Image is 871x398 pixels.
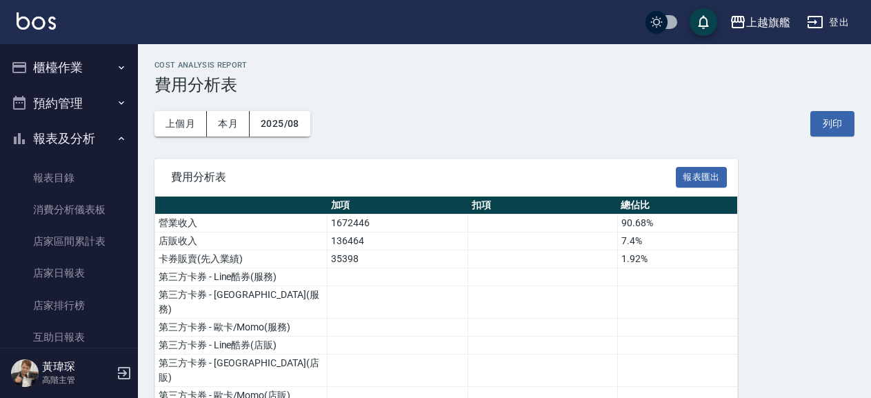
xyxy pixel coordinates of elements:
[6,86,132,121] button: 預約管理
[617,215,737,232] td: 90.68%
[155,250,328,268] td: 卡券販賣(先入業績)
[690,8,717,36] button: save
[328,197,468,215] th: 加項
[801,10,854,35] button: 登出
[6,162,132,194] a: 報表目錄
[6,257,132,289] a: 店家日報表
[6,121,132,157] button: 報表及分析
[617,250,737,268] td: 1.92%
[155,232,328,250] td: 店販收入
[6,321,132,353] a: 互助日報表
[6,290,132,321] a: 店家排行榜
[42,360,112,374] h5: 黃瑋琛
[617,232,737,250] td: 7.4%
[328,215,468,232] td: 1672446
[155,286,328,319] td: 第三方卡券 - [GEOGRAPHIC_DATA](服務)
[154,75,854,94] h3: 費用分析表
[250,111,310,137] button: 2025/08
[154,111,207,137] button: 上個月
[6,226,132,257] a: 店家區間累計表
[42,374,112,386] p: 高階主管
[810,111,854,137] button: 列印
[676,167,727,188] button: 報表匯出
[328,232,468,250] td: 136464
[17,12,56,30] img: Logo
[155,268,328,286] td: 第三方卡券 - Line酷券(服務)
[154,61,854,70] h2: Cost analysis Report
[468,197,618,215] th: 扣項
[328,250,468,268] td: 35398
[155,319,328,337] td: 第三方卡券 - 歐卡/Momo(服務)
[171,170,676,184] span: 費用分析表
[6,194,132,226] a: 消費分析儀表板
[155,355,328,387] td: 第三方卡券 - [GEOGRAPHIC_DATA](店販)
[617,197,737,215] th: 總佔比
[746,14,790,31] div: 上越旗艦
[155,337,328,355] td: 第三方卡券 - Line酷券(店販)
[155,215,328,232] td: 營業收入
[11,359,39,387] img: Person
[207,111,250,137] button: 本月
[6,50,132,86] button: 櫃檯作業
[724,8,796,37] button: 上越旗艦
